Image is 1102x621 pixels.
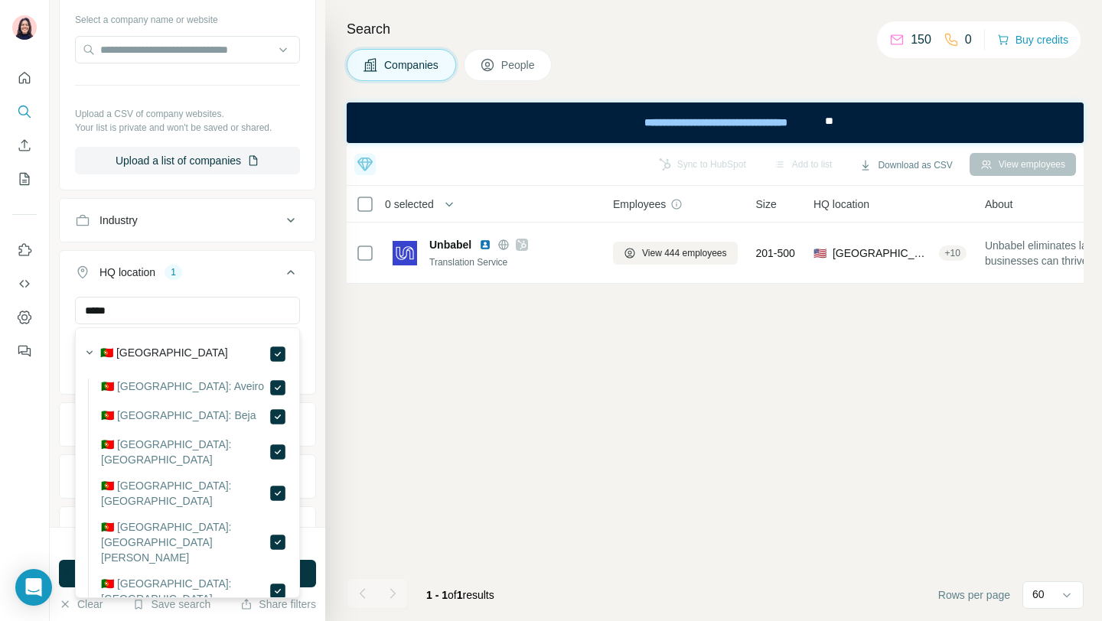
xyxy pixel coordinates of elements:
div: Translation Service [429,255,595,269]
div: Industry [99,213,138,228]
span: 1 [457,589,463,601]
button: Use Surfe on LinkedIn [12,236,37,264]
span: results [426,589,494,601]
button: Feedback [12,337,37,365]
span: Size [756,197,777,212]
span: View 444 employees [642,246,727,260]
span: People [501,57,536,73]
div: 1 [165,265,182,279]
label: 🇵🇹 [GEOGRAPHIC_DATA]: [GEOGRAPHIC_DATA] [101,478,269,509]
label: 🇵🇹 [GEOGRAPHIC_DATA]: [GEOGRAPHIC_DATA] [101,576,269,606]
button: Annual revenue ($) [60,406,315,443]
button: My lists [12,165,37,193]
button: Dashboard [12,304,37,331]
p: Your list is private and won't be saved or shared. [75,121,300,135]
button: HQ location1 [60,254,315,297]
label: 🇵🇹 [GEOGRAPHIC_DATA]: [GEOGRAPHIC_DATA] [101,437,269,467]
label: 🇵🇹 [GEOGRAPHIC_DATA]: Beja [101,408,256,426]
div: Select a company name or website [75,7,300,27]
h4: Search [347,18,1084,40]
img: LinkedIn logo [479,239,491,251]
button: Enrich CSV [12,132,37,159]
button: Industry [60,202,315,239]
span: 0 selected [385,197,434,212]
span: Rows per page [938,587,1010,603]
button: Employees (size) [60,458,315,495]
span: HQ location [813,197,869,212]
div: HQ location [99,265,155,280]
button: Search [12,98,37,125]
span: Companies [384,57,440,73]
img: Avatar [12,15,37,40]
div: Open Intercom Messenger [15,569,52,606]
span: Unbabel [429,237,471,252]
button: View 444 employees [613,242,738,265]
iframe: Banner [347,102,1084,143]
button: Quick start [12,64,37,92]
p: 150 [911,31,931,49]
button: Use Surfe API [12,270,37,297]
span: of [448,589,457,601]
span: 1 - 1 [426,589,448,601]
label: 🇵🇹 [GEOGRAPHIC_DATA]: [GEOGRAPHIC_DATA][PERSON_NAME] [101,519,269,565]
span: About [985,197,1013,212]
button: Technologies [60,510,315,547]
p: Upload a CSV of company websites. [75,107,300,121]
p: 0 [965,31,972,49]
button: Share filters [240,597,316,612]
span: [GEOGRAPHIC_DATA], [US_STATE] [833,245,933,261]
img: Logo of Unbabel [393,241,417,265]
label: 🇵🇹 [GEOGRAPHIC_DATA]: Aveiro [101,379,264,397]
button: Upload a list of companies [75,147,300,174]
div: + 10 [939,246,967,260]
span: 🇺🇸 [813,245,826,261]
span: Employees [613,197,666,212]
button: Buy credits [997,29,1068,50]
span: 201-500 [756,245,795,261]
button: Run search [59,560,316,587]
button: Save search [132,597,210,612]
p: 60 [1032,587,1045,602]
label: 🇵🇹 [GEOGRAPHIC_DATA] [100,345,228,363]
button: Download as CSV [849,154,963,177]
button: Clear [59,597,103,612]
